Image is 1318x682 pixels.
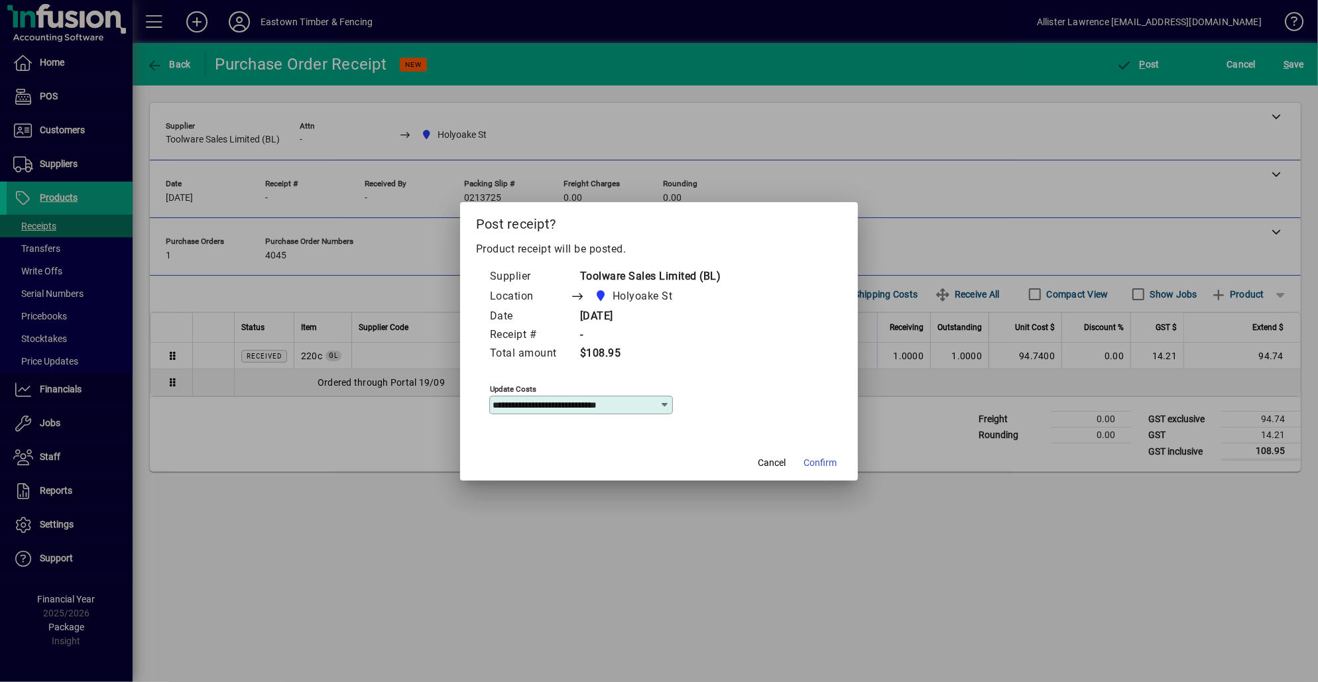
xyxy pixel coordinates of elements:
[750,451,793,475] button: Cancel
[591,287,678,306] span: Holyoake St
[489,308,570,326] td: Date
[460,202,858,241] h2: Post receipt?
[489,326,570,345] td: Receipt #
[570,268,721,286] td: Toolware Sales Limited (BL)
[489,268,570,286] td: Supplier
[758,456,786,470] span: Cancel
[489,345,570,363] td: Total amount
[570,308,721,326] td: [DATE]
[804,456,837,470] span: Confirm
[570,326,721,345] td: -
[798,451,842,475] button: Confirm
[476,241,842,257] p: Product receipt will be posted.
[613,288,673,304] span: Holyoake St
[489,286,570,308] td: Location
[570,345,721,363] td: $108.95
[490,384,536,393] mat-label: Update costs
